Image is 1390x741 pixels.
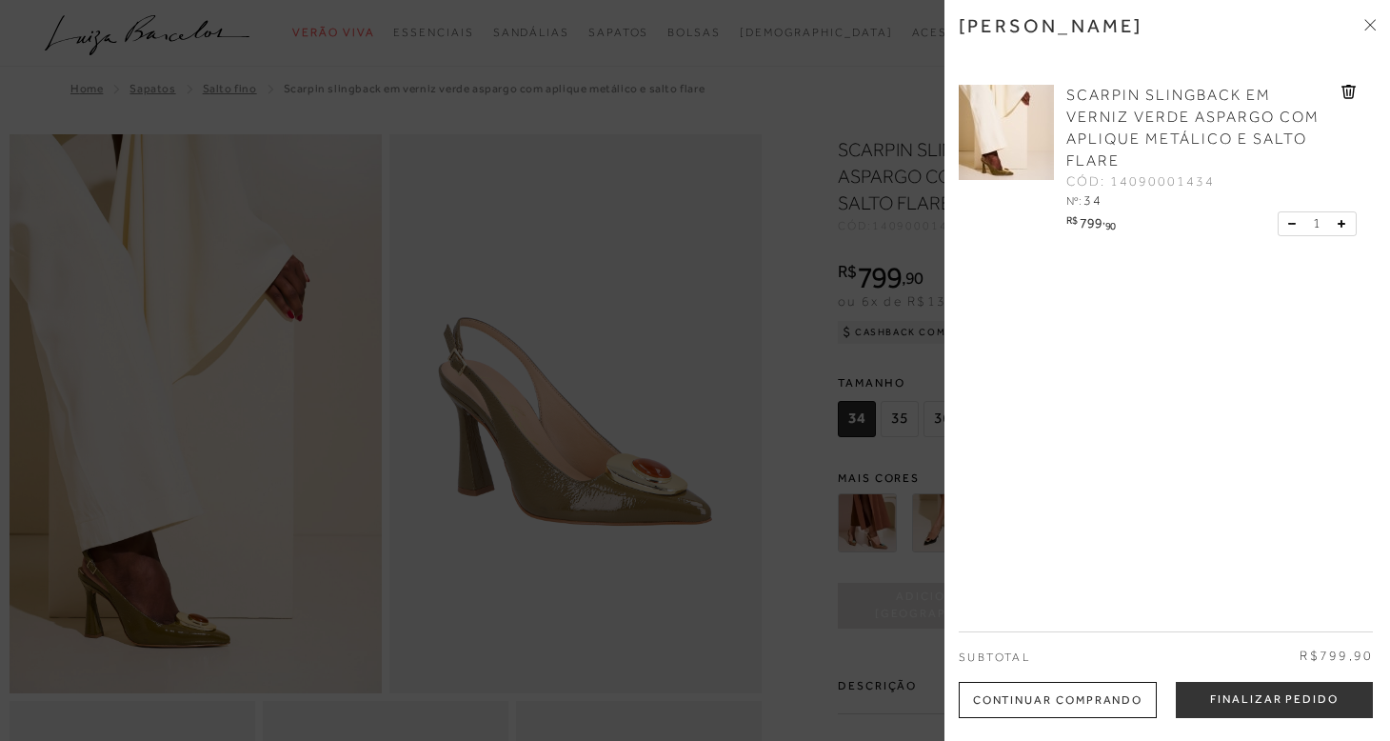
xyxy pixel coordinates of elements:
span: 34 [1083,192,1102,208]
div: Continuar Comprando [959,682,1157,718]
h3: [PERSON_NAME] [959,14,1143,37]
span: Nº: [1066,194,1082,208]
span: 1 [1313,213,1320,233]
i: , [1102,215,1116,226]
span: 799 [1080,215,1102,230]
span: SCARPIN SLINGBACK EM VERNIZ VERDE ASPARGO COM APLIQUE METÁLICO E SALTO FLARE [1066,87,1320,170]
span: Subtotal [959,651,1030,664]
a: SCARPIN SLINGBACK EM VERNIZ VERDE ASPARGO COM APLIQUE METÁLICO E SALTO FLARE [1066,85,1337,172]
span: CÓD: 14090001434 [1066,172,1215,191]
span: 90 [1105,220,1116,231]
i: R$ [1066,215,1077,226]
span: R$799,90 [1300,647,1373,666]
button: Finalizar Pedido [1176,682,1373,718]
img: SCARPIN SLINGBACK EM VERNIZ VERDE ASPARGO COM APLIQUE METÁLICO E SALTO FLARE [959,85,1054,180]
